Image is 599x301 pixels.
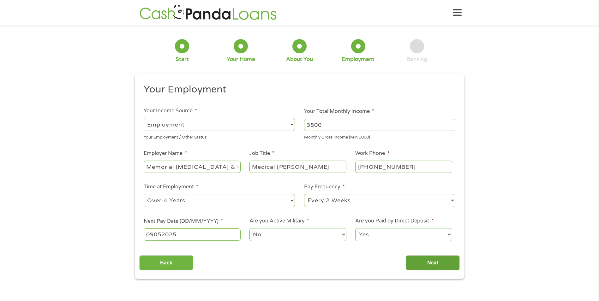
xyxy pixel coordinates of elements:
input: Back [139,255,193,271]
img: GetLoanNow Logo [138,4,279,22]
h2: Your Employment [144,83,451,96]
label: Next Pay Date (DD/MM/YYYY) [144,218,223,225]
div: Monthly Gross Income (Min 1000) [304,132,455,141]
label: Employer Name [144,150,187,157]
div: About You [286,56,313,63]
input: 1800 [304,119,455,131]
label: Your Income Source [144,108,197,114]
div: Your Employment / Other Status [144,132,295,141]
input: ---Click Here for Calendar --- [144,228,240,240]
label: Your Total Monthly Income [304,108,374,115]
div: Start [176,56,189,63]
div: Your Home [227,56,255,63]
input: Walmart [144,161,240,173]
input: Cashier [249,161,346,173]
label: Are you Active Military [249,218,309,224]
label: Job Title [249,150,274,157]
div: Employment [342,56,374,63]
div: Banking [406,56,427,63]
input: Next [406,255,460,271]
label: Work Phone [355,150,389,157]
label: Pay Frequency [304,184,345,190]
label: Time at Employment [144,184,198,190]
input: (231) 754-4010 [355,161,452,173]
label: Are you Paid by Direct Deposit [355,218,434,224]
